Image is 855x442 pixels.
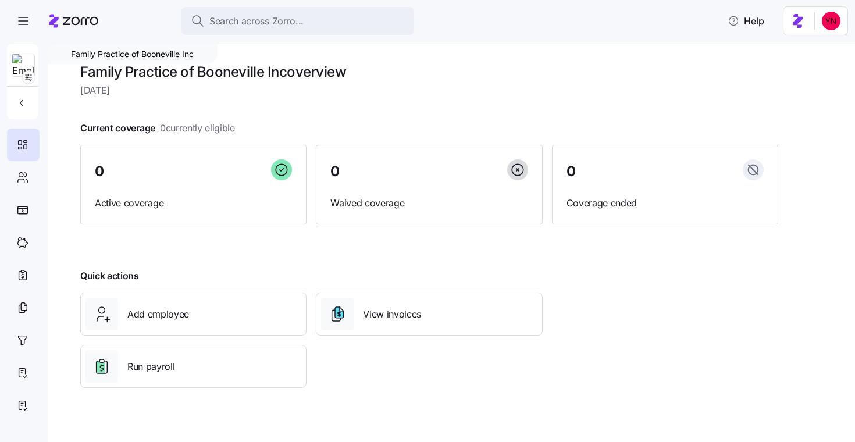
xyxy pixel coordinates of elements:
[363,307,421,322] span: View invoices
[95,196,292,211] span: Active coverage
[567,165,576,179] span: 0
[330,165,340,179] span: 0
[728,14,764,28] span: Help
[48,44,217,64] div: Family Practice of Booneville Inc
[718,9,774,33] button: Help
[160,121,235,136] span: 0 currently eligible
[80,63,778,81] h1: Family Practice of Booneville Inc overview
[822,12,840,30] img: 113f96d2b49c10db4a30150f42351c8a
[181,7,414,35] button: Search across Zorro...
[330,196,528,211] span: Waived coverage
[127,359,174,374] span: Run payroll
[80,121,235,136] span: Current coverage
[80,269,139,283] span: Quick actions
[95,165,104,179] span: 0
[209,14,304,28] span: Search across Zorro...
[80,83,778,98] span: [DATE]
[127,307,189,322] span: Add employee
[12,54,34,77] img: Employer logo
[567,196,764,211] span: Coverage ended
